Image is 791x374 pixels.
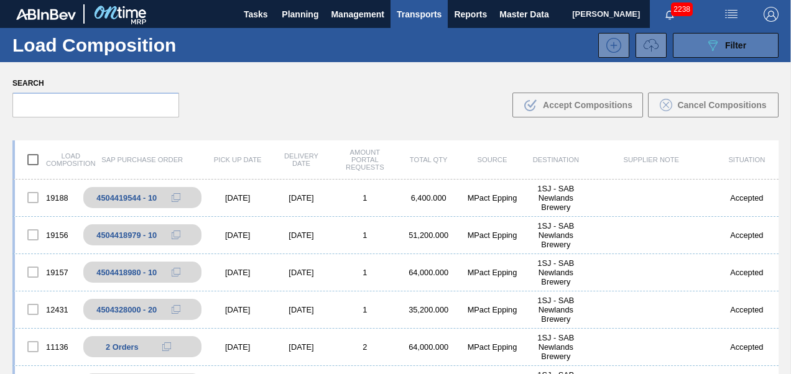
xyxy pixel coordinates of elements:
div: 1SJ - SAB Newlands Brewery [524,296,588,324]
div: [DATE] [206,268,269,277]
img: TNhmsLtSVTkK8tSr43FrP2fwEKptu5GPRR3wAAAABJRU5ErkJggg== [16,9,76,20]
div: 1 [333,268,397,277]
div: 64,000.000 [397,342,460,352]
span: 2238 [671,2,693,16]
div: Copy [154,339,179,354]
div: Situation [715,156,779,163]
div: [DATE] [269,268,333,277]
div: Pick up Date [206,156,269,163]
img: Logout [764,7,779,22]
span: Master Data [499,7,548,22]
div: Total Qty [397,156,460,163]
button: UploadTransport Information [636,33,667,58]
div: Copy [164,227,188,242]
div: 19156 [15,222,78,248]
div: 2 [333,342,397,352]
div: 4504418980 - 10 [96,268,157,277]
div: 1 [333,193,397,203]
div: 64,000.000 [397,268,460,277]
button: Accept Compositions [512,93,643,117]
div: 11136 [15,334,78,360]
label: Search [12,75,179,93]
span: Filter [725,40,746,50]
div: 19188 [15,185,78,211]
div: 4504418979 - 10 [96,230,157,240]
div: Accepted [715,193,779,203]
div: Amount Portal Requests [333,148,397,171]
img: userActions [724,7,739,22]
div: [DATE] [206,342,269,352]
div: 35,200.000 [397,305,460,314]
div: New Load Composition [592,33,629,58]
div: Source [460,156,524,163]
div: 1SJ - SAB Newlands Brewery [524,184,588,212]
div: [DATE] [269,305,333,314]
div: [DATE] [206,230,269,240]
div: 4504419544 - 10 [96,193,157,203]
div: [DATE] [206,305,269,314]
div: Request volume [629,33,667,58]
div: 6,400.000 [397,193,460,203]
div: MPact Epping [460,193,524,203]
span: Tasks [242,7,269,22]
div: MPact Epping [460,342,524,352]
div: Accepted [715,305,779,314]
button: Filter [673,33,779,58]
div: SAP Purchase Order [78,156,206,163]
div: MPact Epping [460,305,524,314]
div: 12431 [15,296,78,322]
div: [DATE] [269,342,333,352]
div: Copy [164,265,188,280]
div: Delivery Date [269,152,333,167]
div: 51,200.000 [397,230,460,240]
div: [DATE] [269,193,333,203]
div: Copy [164,302,188,317]
div: MPact Epping [460,268,524,277]
div: 1SJ - SAB Newlands Brewery [524,333,588,361]
div: 1 [333,305,397,314]
div: [DATE] [269,230,333,240]
span: 2 Orders [106,342,139,352]
div: 1SJ - SAB Newlands Brewery [524,258,588,286]
button: Cancel Compositions [648,93,779,117]
div: 1 [333,230,397,240]
div: Accepted [715,268,779,277]
div: Copy [164,190,188,205]
div: 4504328000 - 20 [96,305,157,314]
span: Cancel Compositions [677,100,766,110]
div: Destination [524,156,588,163]
div: 1SJ - SAB Newlands Brewery [524,221,588,249]
span: Transports [397,7,442,22]
h1: Load Composition [12,38,201,52]
div: Accepted [715,230,779,240]
span: Planning [282,7,318,22]
span: Accept Compositions [543,100,632,110]
span: Reports [454,7,487,22]
span: Management [331,7,384,22]
div: 19157 [15,259,78,285]
button: Notifications [650,6,690,23]
div: Accepted [715,342,779,352]
div: Supplier Note [588,156,715,163]
div: Load composition [15,147,78,173]
div: MPact Epping [460,230,524,240]
div: [DATE] [206,193,269,203]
